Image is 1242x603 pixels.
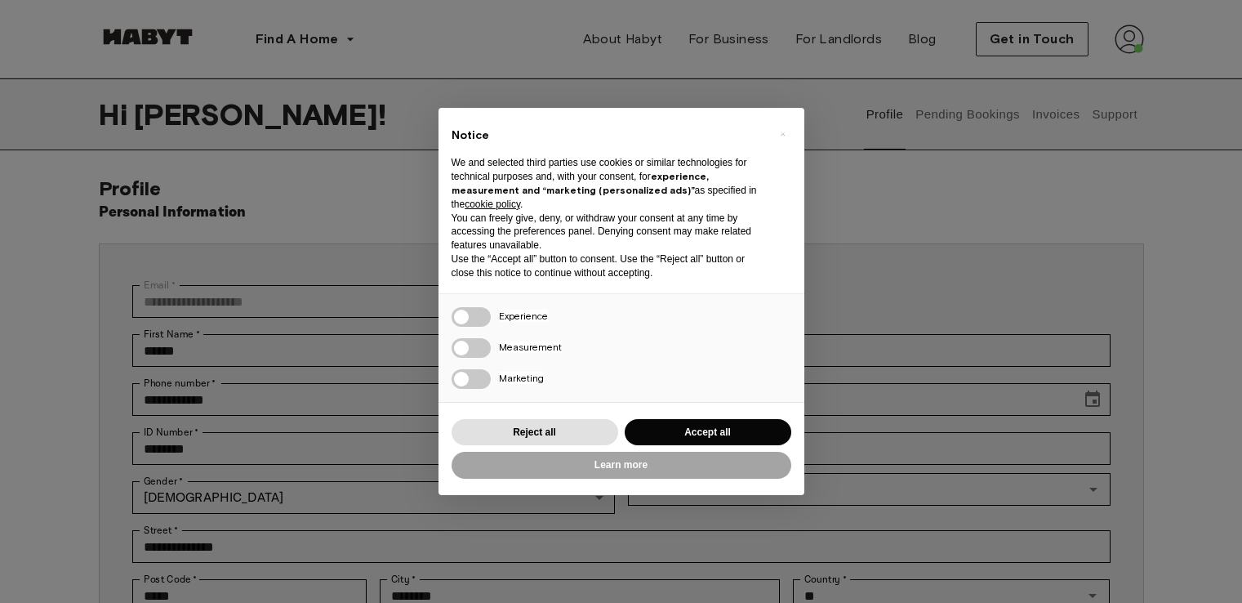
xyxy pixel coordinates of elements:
p: Use the “Accept all” button to consent. Use the “Reject all” button or close this notice to conti... [452,252,765,280]
strong: experience, measurement and “marketing (personalized ads)” [452,170,709,196]
button: Learn more [452,452,791,479]
button: Reject all [452,419,618,446]
span: Marketing [499,372,544,384]
p: We and selected third parties use cookies or similar technologies for technical purposes and, wit... [452,156,765,211]
p: You can freely give, deny, or withdraw your consent at any time by accessing the preferences pane... [452,212,765,252]
span: × [780,124,786,144]
span: Measurement [499,341,562,353]
h2: Notice [452,127,765,144]
span: Experience [499,310,548,322]
button: Accept all [625,419,791,446]
button: Close this notice [770,121,796,147]
a: cookie policy [465,199,520,210]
